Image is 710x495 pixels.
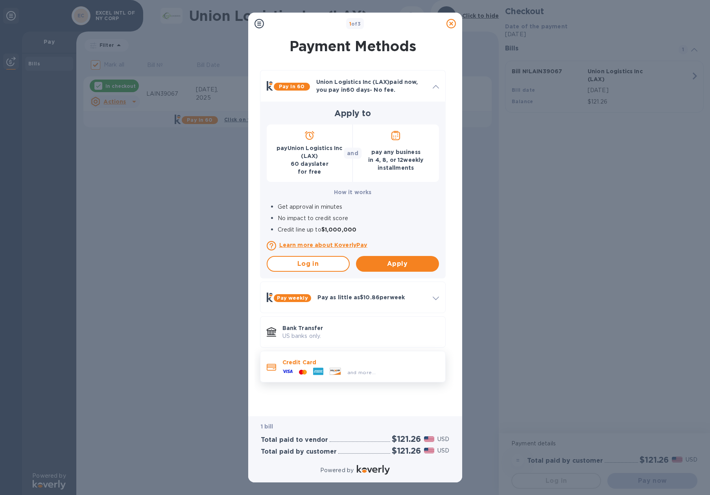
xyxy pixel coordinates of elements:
p: and [347,149,358,157]
span: Log in [274,259,343,269]
p: Credit line up to [278,226,439,234]
p: Powered by [320,466,354,475]
b: Apply to [334,108,371,118]
span: 1 [349,21,351,27]
a: Learn more about KoverlyPay [279,241,439,249]
h2: $121.26 [392,434,421,444]
p: Bank Transfer [282,324,439,332]
p: No impact to credit score [278,214,439,222]
button: Apply [356,256,439,272]
b: Pay weekly [277,295,308,301]
h2: $121.26 [392,446,421,456]
button: Log in [267,256,350,272]
img: USD [424,436,435,442]
p: Union Logistics Inc (LAX) paid now, you pay in 60 days - No fee. [316,78,426,94]
p: USD [437,435,449,443]
b: How it works [334,189,372,195]
p: US banks only. [282,332,439,340]
h3: Total paid by customer [261,448,337,456]
b: 1 bill [261,423,273,430]
img: Logo [357,465,390,475]
span: and more... [347,369,376,375]
h3: Total paid to vendor [261,436,328,444]
p: pay any business in 4 , 8 , or 12 weekly installments [359,148,433,172]
p: Get approval in minutes [278,203,439,211]
span: Apply [362,259,433,269]
p: USD [437,447,449,455]
img: USD [424,448,435,453]
p: Credit Card [282,358,439,366]
h1: Payment Methods [258,38,447,54]
b: of 3 [349,21,361,27]
b: $1,000,000 [321,226,356,233]
p: Pay as little as $10.86 per week [317,293,426,301]
p: pay Union Logistics Inc (LAX) 60 days later for free [273,144,347,176]
b: Pay in 60 [279,83,304,89]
